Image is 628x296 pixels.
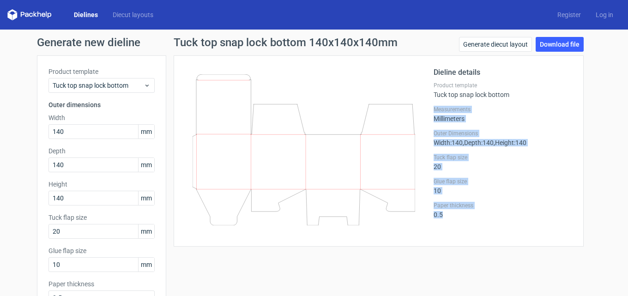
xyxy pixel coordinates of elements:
[434,106,572,122] div: Millimeters
[138,125,154,139] span: mm
[536,37,584,52] a: Download file
[48,67,155,76] label: Product template
[48,146,155,156] label: Depth
[434,178,572,185] label: Glue flap size
[434,202,572,209] label: Paper thickness
[459,37,532,52] a: Generate diecut layout
[37,37,591,48] h1: Generate new dieline
[494,139,526,146] span: , Height : 140
[48,213,155,222] label: Tuck flap size
[434,139,463,146] span: Width : 140
[138,191,154,205] span: mm
[588,10,621,19] a: Log in
[138,158,154,172] span: mm
[434,154,572,170] div: 20
[48,279,155,289] label: Paper thickness
[48,113,155,122] label: Width
[48,100,155,109] h3: Outer dimensions
[138,224,154,238] span: mm
[434,178,572,194] div: 10
[53,81,144,90] span: Tuck top snap lock bottom
[434,202,572,218] div: 0.5
[434,82,572,98] div: Tuck top snap lock bottom
[463,139,494,146] span: , Depth : 140
[434,154,572,161] label: Tuck flap size
[48,246,155,255] label: Glue flap size
[66,10,105,19] a: Dielines
[174,37,398,48] h1: Tuck top snap lock bottom 140x140x140mm
[434,82,572,89] label: Product template
[48,180,155,189] label: Height
[550,10,588,19] a: Register
[434,130,572,137] label: Outer Dimensions
[105,10,161,19] a: Diecut layouts
[434,67,572,78] h2: Dieline details
[138,258,154,272] span: mm
[434,106,572,113] label: Measurements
